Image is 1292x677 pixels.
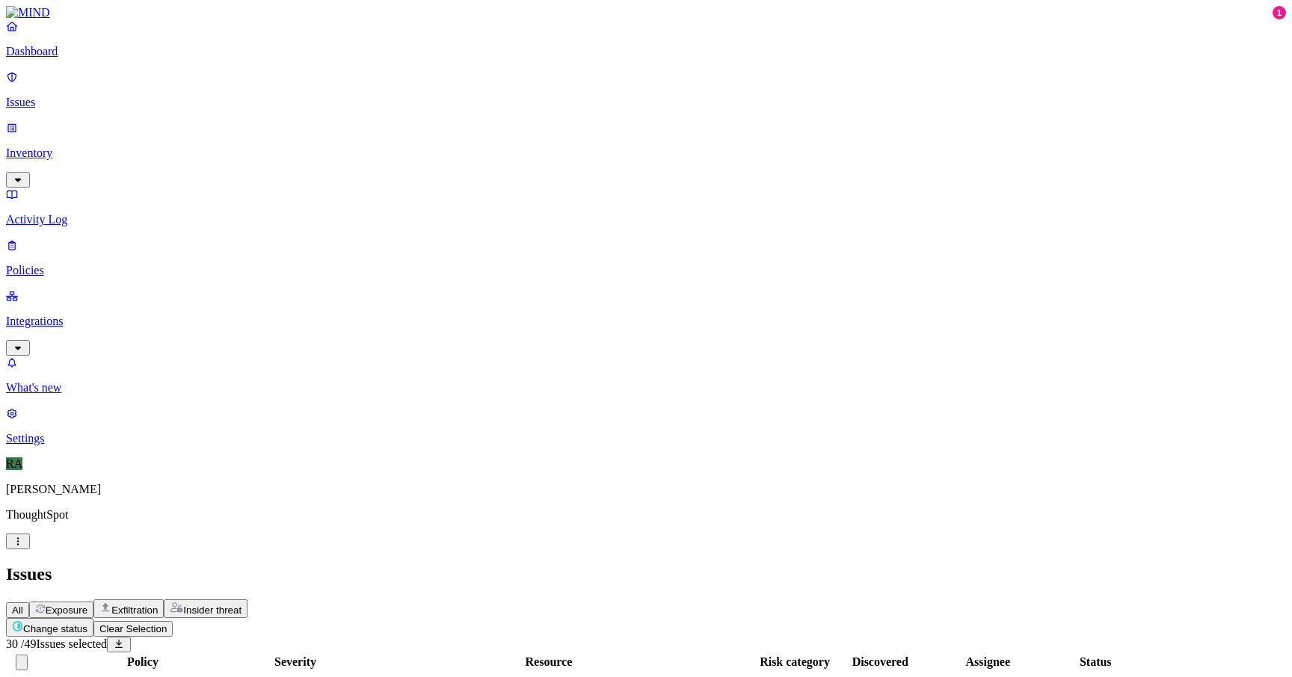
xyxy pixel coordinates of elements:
[6,6,50,19] img: MIND
[6,238,1286,277] a: Policies
[38,655,247,669] div: Policy
[1050,655,1140,669] div: Status
[6,315,1286,328] p: Integrations
[46,605,87,616] span: Exposure
[6,121,1286,185] a: Inventory
[111,605,158,616] span: Exfiltration
[6,45,1286,58] p: Dashboard
[6,146,1286,160] p: Inventory
[6,381,1286,395] p: What's new
[6,483,1286,496] p: [PERSON_NAME]
[6,213,1286,226] p: Activity Log
[6,356,1286,395] a: What's new
[6,70,1286,109] a: Issues
[6,637,18,650] span: 30
[183,605,242,616] span: Insider threat
[6,564,1286,584] h2: Issues
[93,621,173,637] button: Clear Selection
[12,620,23,632] img: status-in-progress
[6,188,1286,226] a: Activity Log
[757,655,832,669] div: Risk category
[6,457,22,470] span: RA
[6,406,1286,445] a: Settings
[16,655,28,670] button: Select all
[250,655,340,669] div: Severity
[1273,6,1286,19] div: 1
[928,655,1048,669] div: Assignee
[6,508,1286,522] p: ThoughtSpot
[835,655,925,669] div: Discovered
[6,6,1286,19] a: MIND
[6,637,107,650] span: / 49 Issues selected
[12,605,23,616] span: All
[6,289,1286,353] a: Integrations
[6,618,93,637] button: Change status
[343,655,754,669] div: Resource
[6,432,1286,445] p: Settings
[6,264,1286,277] p: Policies
[6,19,1286,58] a: Dashboard
[6,96,1286,109] p: Issues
